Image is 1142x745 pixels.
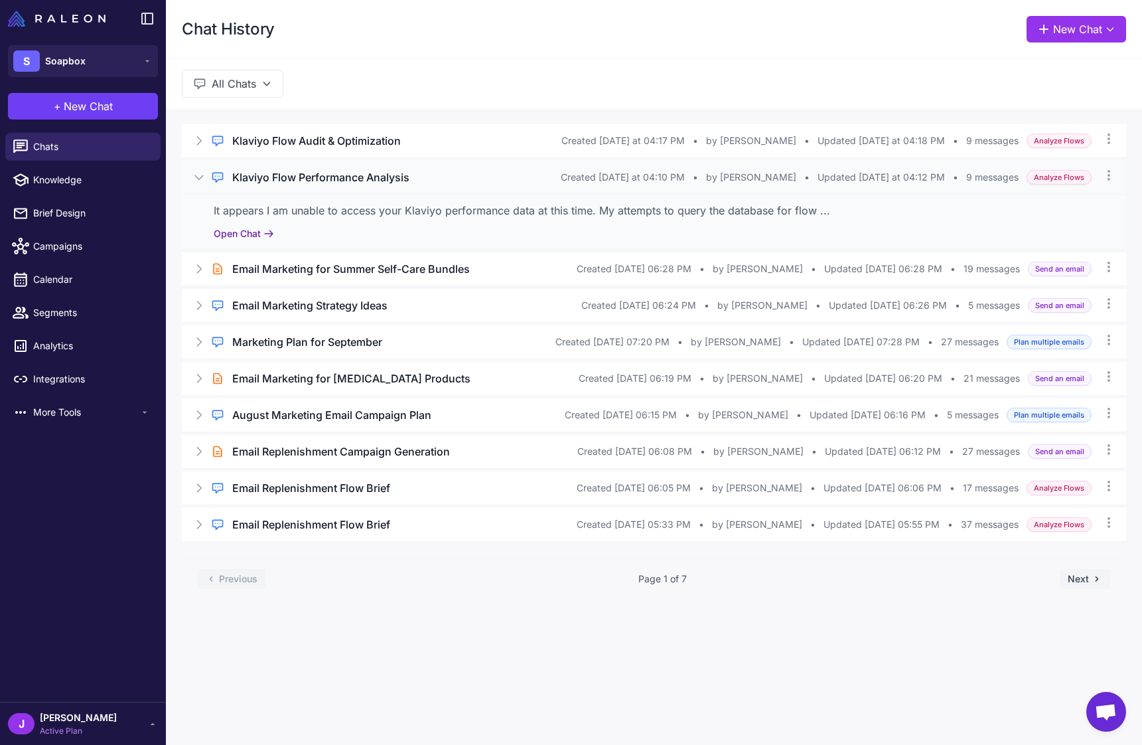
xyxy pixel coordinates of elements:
[1027,16,1126,42] button: New Chat
[812,444,817,459] span: •
[789,335,794,349] span: •
[717,298,808,313] span: by [PERSON_NAME]
[1028,298,1092,313] span: Send an email
[804,133,810,148] span: •
[962,444,1020,459] span: 27 messages
[713,444,804,459] span: by [PERSON_NAME]
[816,298,821,313] span: •
[678,335,683,349] span: •
[824,371,942,386] span: Updated [DATE] 06:20 PM
[1028,371,1092,386] span: Send an email
[953,133,958,148] span: •
[941,335,999,349] span: 27 messages
[5,266,161,293] a: Calendar
[796,408,802,422] span: •
[824,262,942,276] span: Updated [DATE] 06:28 PM
[1027,517,1092,533] span: Analyze Flows
[232,517,390,533] h3: Email Replenishment Flow Brief
[64,98,113,114] span: New Chat
[712,481,802,495] span: by [PERSON_NAME]
[818,170,945,185] span: Updated [DATE] at 04:12 PM
[953,170,958,185] span: •
[699,262,705,276] span: •
[555,335,670,349] span: Created [DATE] 07:20 PM
[825,444,941,459] span: Updated [DATE] 06:12 PM
[33,372,150,386] span: Integrations
[698,408,788,422] span: by [PERSON_NAME]
[811,262,816,276] span: •
[685,408,690,422] span: •
[964,262,1020,276] span: 19 messages
[966,170,1019,185] span: 9 messages
[706,133,796,148] span: by [PERSON_NAME]
[699,371,705,386] span: •
[5,232,161,260] a: Campaigns
[712,517,802,532] span: by [PERSON_NAME]
[928,335,933,349] span: •
[802,335,920,349] span: Updated [DATE] 07:28 PM
[577,444,692,459] span: Created [DATE] 06:08 PM
[5,199,161,227] a: Brief Design
[964,371,1020,386] span: 21 messages
[232,407,431,423] h3: August Marketing Email Campaign Plan
[1027,170,1092,185] span: Analyze Flows
[706,170,796,185] span: by [PERSON_NAME]
[693,170,698,185] span: •
[33,405,139,420] span: More Tools
[232,133,401,149] h3: Klaviyo Flow Audit & Optimization
[963,481,1019,495] span: 17 messages
[198,569,265,589] button: Previous
[5,166,161,194] a: Knowledge
[823,481,942,495] span: Updated [DATE] 06:06 PM
[232,169,409,185] h3: Klaviyo Flow Performance Analysis
[693,133,698,148] span: •
[45,54,86,68] span: Soapbox
[950,262,956,276] span: •
[947,408,999,422] span: 5 messages
[5,332,161,360] a: Analytics
[8,93,158,120] button: +New Chat
[182,70,283,98] button: All Chats
[232,480,390,496] h3: Email Replenishment Flow Brief
[577,517,691,532] span: Created [DATE] 05:33 PM
[214,226,274,241] button: Open Chat
[561,133,685,148] span: Created [DATE] at 04:17 PM
[581,298,696,313] span: Created [DATE] 06:24 PM
[713,371,803,386] span: by [PERSON_NAME]
[699,481,704,495] span: •
[8,45,158,77] button: SSoapbox
[214,203,1094,218] div: It appears I am unable to access your Klaviyo performance data at this time. My attempts to query...
[1027,133,1092,149] span: Analyze Flows
[8,11,106,27] img: Raleon Logo
[810,408,926,422] span: Updated [DATE] 06:16 PM
[33,173,150,187] span: Knowledge
[33,206,150,220] span: Brief Design
[966,133,1019,148] span: 9 messages
[232,297,388,313] h3: Email Marketing Strategy Ideas
[33,239,150,254] span: Campaigns
[948,517,953,532] span: •
[949,444,954,459] span: •
[232,444,450,459] h3: Email Replenishment Campaign Generation
[829,298,947,313] span: Updated [DATE] 06:26 PM
[232,371,470,386] h3: Email Marketing for [MEDICAL_DATA] Products
[8,713,35,734] div: J
[5,299,161,327] a: Segments
[968,298,1020,313] span: 5 messages
[823,517,940,532] span: Updated [DATE] 05:55 PM
[700,444,705,459] span: •
[934,408,939,422] span: •
[1027,481,1092,496] span: Analyze Flows
[40,710,117,725] span: [PERSON_NAME]
[704,298,709,313] span: •
[561,170,685,185] span: Created [DATE] at 04:10 PM
[577,481,691,495] span: Created [DATE] 06:05 PM
[810,517,816,532] span: •
[40,725,117,737] span: Active Plan
[8,11,111,27] a: Raleon Logo
[1007,335,1092,350] span: Plan multiple emails
[950,371,956,386] span: •
[33,339,150,353] span: Analytics
[182,19,275,40] h1: Chat History
[33,305,150,320] span: Segments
